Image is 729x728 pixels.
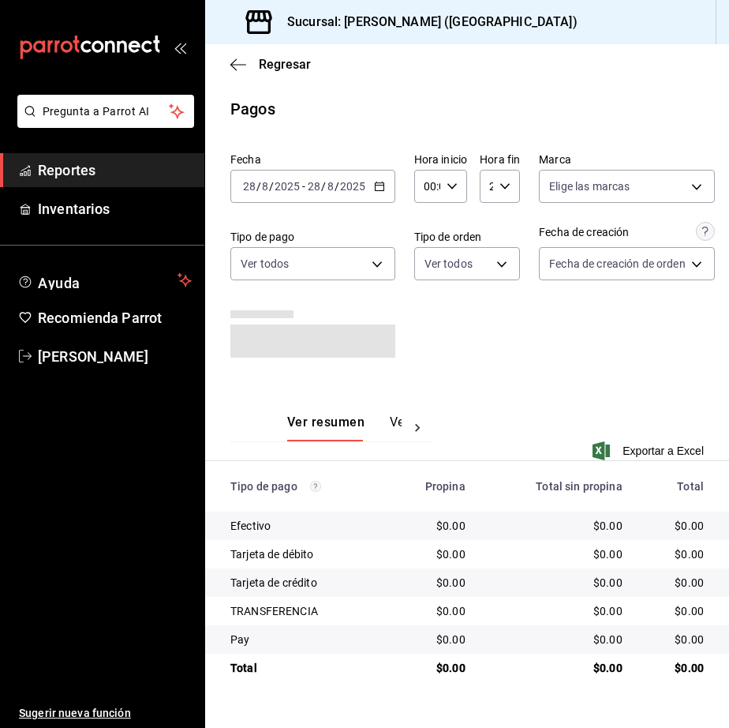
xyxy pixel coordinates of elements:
[327,180,335,193] input: --
[307,180,321,193] input: --
[43,103,170,120] span: Pregunta a Parrot AI
[230,632,373,647] div: Pay
[414,154,467,165] label: Hora inicio
[230,231,395,242] label: Tipo de pago
[230,660,373,676] div: Total
[310,481,321,492] svg: Los pagos realizados con Pay y otras terminales son montos brutos.
[230,518,373,534] div: Efectivo
[648,518,704,534] div: $0.00
[321,180,326,193] span: /
[398,518,465,534] div: $0.00
[539,154,714,165] label: Marca
[230,575,373,591] div: Tarjeta de crédito
[648,603,704,619] div: $0.00
[256,180,261,193] span: /
[174,41,186,54] button: open_drawer_menu
[242,180,256,193] input: --
[596,441,704,460] button: Exportar a Excel
[648,480,704,493] div: Total
[11,114,194,131] a: Pregunta a Parrot AI
[491,575,622,591] div: $0.00
[230,57,311,72] button: Regresar
[38,346,192,367] span: [PERSON_NAME]
[390,415,449,441] button: Ver pagos
[648,632,704,647] div: $0.00
[414,231,521,242] label: Tipo de orden
[491,632,622,647] div: $0.00
[259,57,311,72] span: Regresar
[539,224,629,241] div: Fecha de creación
[648,660,704,676] div: $0.00
[17,95,194,128] button: Pregunta a Parrot AI
[302,180,305,193] span: -
[491,660,622,676] div: $0.00
[38,271,171,290] span: Ayuda
[491,480,622,493] div: Total sin propina
[335,180,339,193] span: /
[339,180,366,193] input: ----
[549,256,685,272] span: Fecha de creación de orden
[230,480,373,493] div: Tipo de pago
[491,603,622,619] div: $0.00
[648,575,704,591] div: $0.00
[398,546,465,562] div: $0.00
[549,178,630,194] span: Elige las marcas
[480,154,520,165] label: Hora fin
[230,546,373,562] div: Tarjeta de débito
[398,603,465,619] div: $0.00
[274,180,301,193] input: ----
[398,660,465,676] div: $0.00
[230,154,395,165] label: Fecha
[269,180,274,193] span: /
[398,632,465,647] div: $0.00
[398,480,465,493] div: Propina
[491,518,622,534] div: $0.00
[648,546,704,562] div: $0.00
[19,705,192,722] span: Sugerir nueva función
[287,415,402,441] div: navigation tabs
[287,415,364,441] button: Ver resumen
[491,546,622,562] div: $0.00
[38,198,192,220] span: Inventarios
[230,97,275,121] div: Pagos
[230,603,373,619] div: TRANSFERENCIA
[241,256,289,272] span: Ver todos
[38,307,192,328] span: Recomienda Parrot
[38,159,192,181] span: Reportes
[261,180,269,193] input: --
[275,13,578,32] h3: Sucursal: [PERSON_NAME] ([GEOGRAPHIC_DATA])
[424,256,473,272] span: Ver todos
[398,575,465,591] div: $0.00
